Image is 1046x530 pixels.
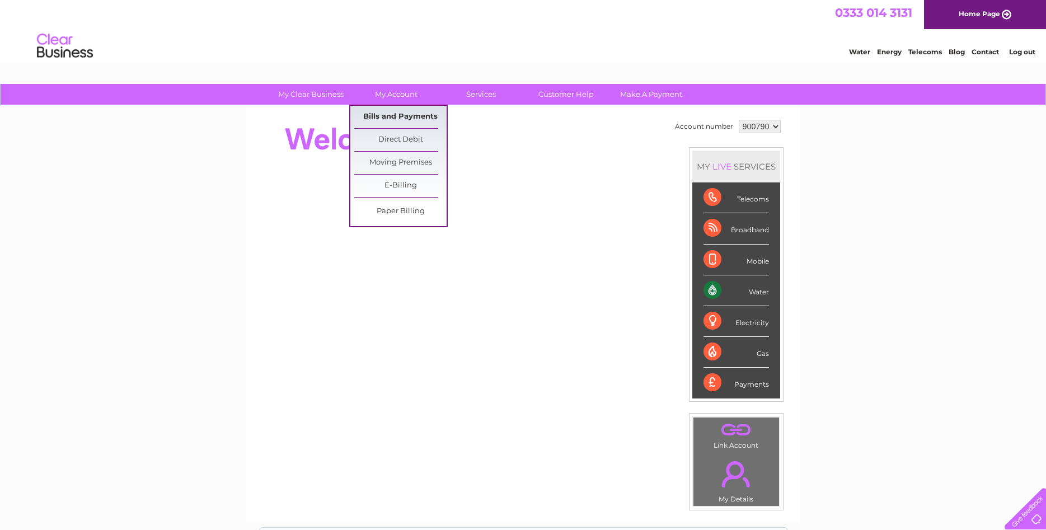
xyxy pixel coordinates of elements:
[259,6,788,54] div: Clear Business is a trading name of Verastar Limited (registered in [GEOGRAPHIC_DATA] No. 3667643...
[703,275,769,306] div: Water
[693,417,780,452] td: Link Account
[696,454,776,494] a: .
[949,48,965,56] a: Blog
[672,117,736,136] td: Account number
[1009,48,1035,56] a: Log out
[835,6,912,20] a: 0333 014 3131
[908,48,942,56] a: Telecoms
[693,452,780,506] td: My Details
[605,84,697,105] a: Make A Payment
[703,182,769,213] div: Telecoms
[703,337,769,368] div: Gas
[703,368,769,398] div: Payments
[849,48,870,56] a: Water
[36,29,93,63] img: logo.png
[703,245,769,275] div: Mobile
[354,200,447,223] a: Paper Billing
[354,129,447,151] a: Direct Debit
[703,213,769,244] div: Broadband
[710,161,734,172] div: LIVE
[520,84,612,105] a: Customer Help
[435,84,527,105] a: Services
[354,152,447,174] a: Moving Premises
[350,84,442,105] a: My Account
[265,84,357,105] a: My Clear Business
[354,106,447,128] a: Bills and Payments
[692,151,780,182] div: MY SERVICES
[703,306,769,337] div: Electricity
[972,48,999,56] a: Contact
[877,48,902,56] a: Energy
[354,175,447,197] a: E-Billing
[696,420,776,440] a: .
